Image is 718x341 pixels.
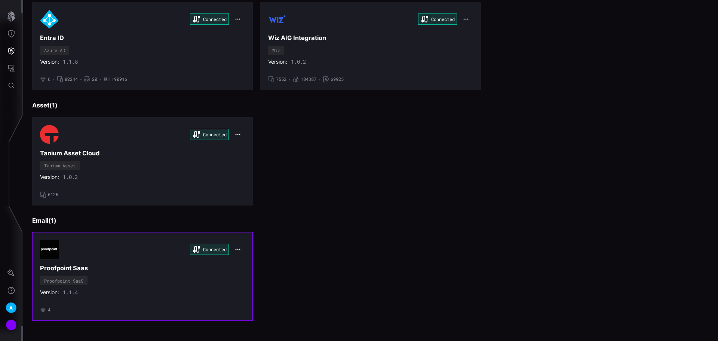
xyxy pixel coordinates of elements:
img: Tanium Asset [40,125,59,144]
span: 1.1.8 [63,58,78,65]
img: Wiz [268,10,287,28]
span: 190916 [111,76,127,82]
div: Connected [190,13,229,25]
span: Version: [268,58,287,65]
div: Azure AD [44,48,65,52]
h3: Email ( 1 ) [32,217,709,225]
span: 7552 [276,76,286,82]
span: Version: [40,289,59,296]
div: Connected [418,13,457,25]
h3: Tanium Asset Cloud [40,149,245,157]
span: 184387 [301,76,316,82]
div: Connected [190,129,229,140]
span: 82244 [65,76,78,82]
span: A [9,304,13,312]
span: • [52,76,55,82]
div: Tanium Asset [44,163,76,168]
span: 6126 [48,192,58,198]
img: Azure AD [40,10,59,28]
div: Wiz [272,48,280,52]
span: 1.0.2 [63,174,78,180]
span: Version: [40,174,59,180]
span: • [80,76,82,82]
button: A [0,299,22,316]
div: Connected [190,244,229,255]
img: Proofpoint SaaS [40,240,59,259]
h3: Entra ID [40,34,245,42]
span: • [288,76,291,82]
span: Version: [40,58,59,65]
h3: Wiz AIG Integration [268,34,473,42]
h3: Asset ( 1 ) [32,101,709,109]
span: 1.1.4 [63,289,78,296]
span: 69925 [331,76,344,82]
h3: Proofpoint Saas [40,264,245,272]
span: • [99,76,102,82]
span: • [318,76,321,82]
span: 1.0.2 [291,58,306,65]
span: 6 [48,76,50,82]
span: 20 [92,76,97,82]
div: Proofpoint SaaS [44,278,83,283]
span: 4 [48,307,50,313]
